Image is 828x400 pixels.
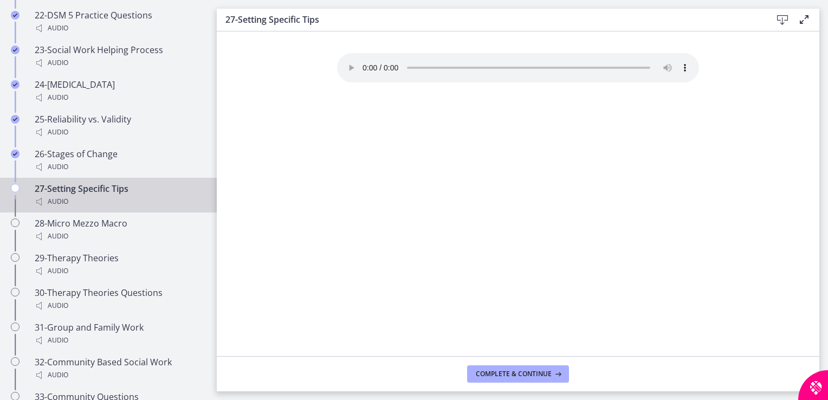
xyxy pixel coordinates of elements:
h3: 27-Setting Specific Tips [225,13,754,26]
div: 28-Micro Mezzo Macro [35,217,204,243]
div: Audio [35,160,204,173]
div: 27-Setting Specific Tips [35,182,204,208]
div: Audio [35,22,204,35]
span: Complete & continue [476,370,552,378]
div: 24-[MEDICAL_DATA] [35,78,204,104]
div: Audio [35,334,204,347]
div: Audio [35,264,204,278]
button: Complete & continue [467,365,569,383]
div: Audio [35,195,204,208]
div: Audio [35,91,204,104]
i: Completed [11,115,20,124]
i: Completed [11,11,20,20]
div: 29-Therapy Theories [35,251,204,278]
div: 31-Group and Family Work [35,321,204,347]
div: 22-DSM 5 Practice Questions [35,9,204,35]
div: 26-Stages of Change [35,147,204,173]
div: 30-Therapy Theories Questions [35,286,204,312]
div: 23-Social Work Helping Process [35,43,204,69]
div: 32-Community Based Social Work [35,356,204,382]
div: 25-Reliability vs. Validity [35,113,204,139]
div: Audio [35,126,204,139]
div: Audio [35,56,204,69]
i: Completed [11,150,20,158]
i: Completed [11,80,20,89]
div: Audio [35,299,204,312]
i: Completed [11,46,20,54]
div: Audio [35,369,204,382]
div: Audio [35,230,204,243]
